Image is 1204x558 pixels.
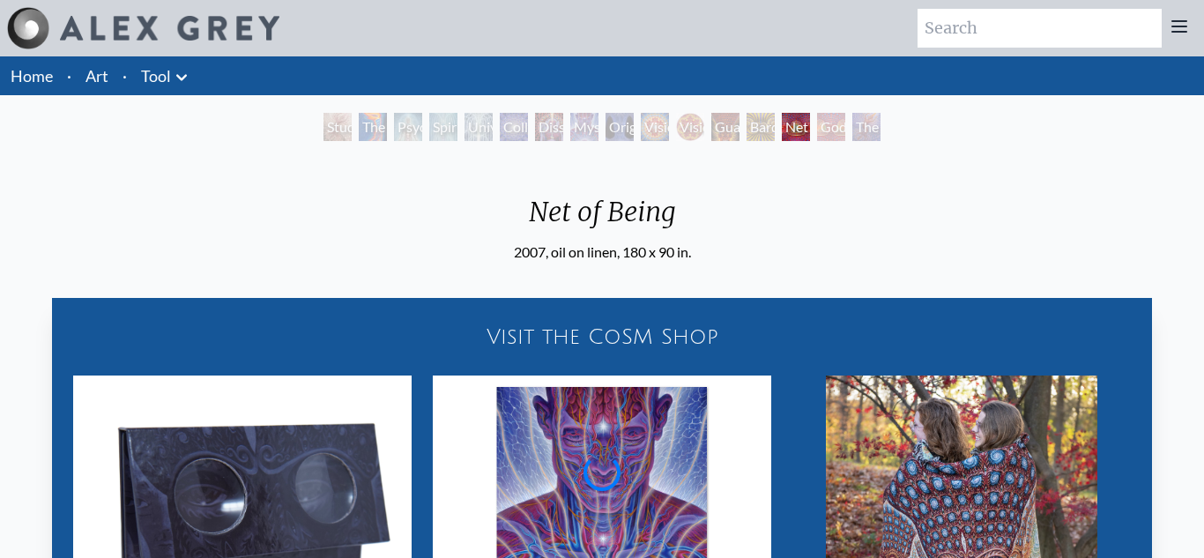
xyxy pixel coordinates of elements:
[535,113,563,141] div: Dissectional Art for Tool's Lateralus CD
[85,63,108,88] a: Art
[429,113,457,141] div: Spiritual Energy System
[60,56,78,95] li: ·
[676,113,704,141] div: Vision [PERSON_NAME]
[500,113,528,141] div: Collective Vision
[63,309,1141,365] a: Visit the CoSM Shop
[918,9,1162,48] input: Search
[514,242,691,263] div: 2007, oil on linen, 180 x 90 in.
[606,113,634,141] div: Original Face
[359,113,387,141] div: The Torch
[394,113,422,141] div: Psychic Energy System
[514,196,691,242] div: Net of Being
[323,113,352,141] div: Study for the Great Turn
[641,113,669,141] div: Vision Crystal
[817,113,845,141] div: Godself
[11,66,53,86] a: Home
[852,113,881,141] div: The Great Turn
[711,113,739,141] div: Guardian of Infinite Vision
[115,56,134,95] li: ·
[782,113,810,141] div: Net of Being
[141,63,171,88] a: Tool
[747,113,775,141] div: Bardo Being
[570,113,598,141] div: Mystic Eye
[465,113,493,141] div: Universal Mind Lattice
